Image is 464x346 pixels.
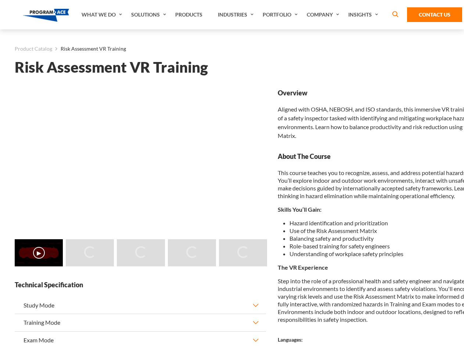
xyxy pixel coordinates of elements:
[15,239,63,266] img: Risk Assessment VR Training - Video 0
[23,9,69,22] img: Program-Ace
[15,44,52,54] a: Product Catalog
[15,280,266,289] strong: Technical Specification
[33,247,45,259] button: ▶
[407,7,462,22] a: Contact Us
[15,314,266,331] button: Training Mode
[52,44,126,54] li: Risk Assessment VR Training
[278,336,303,343] strong: Languages:
[15,297,266,314] button: Study Mode
[15,88,266,230] iframe: Risk Assessment VR Training - Video 0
